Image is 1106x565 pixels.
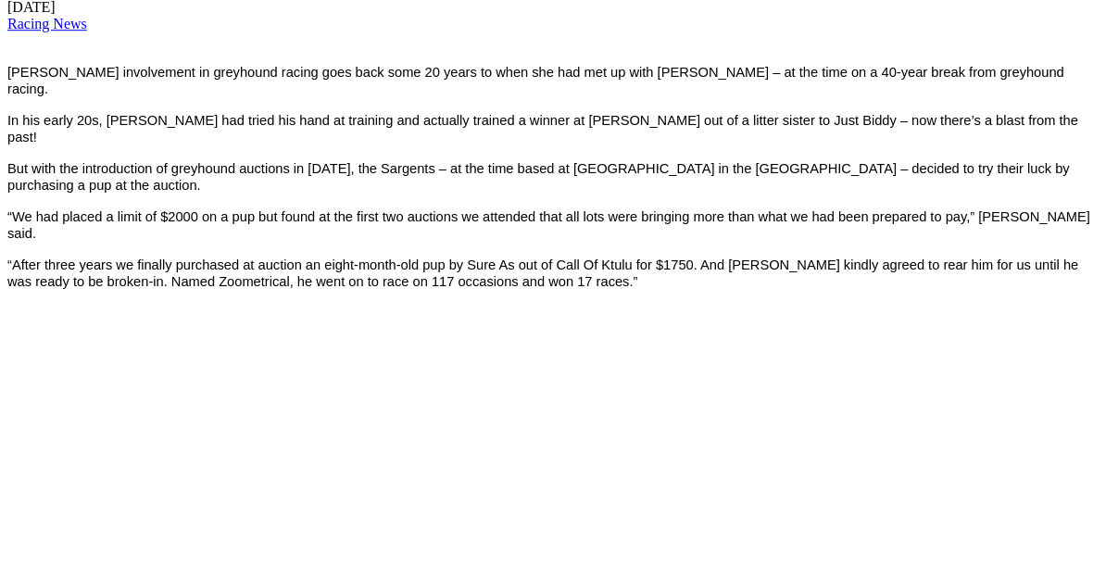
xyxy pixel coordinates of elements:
[7,161,1069,193] span: But with the introduction of greyhound auctions in [DATE], the Sargents – at the time based at [G...
[7,257,1078,289] span: “After three years we finally purchased at auction an eight-month-old pup by Sure As out of Call ...
[7,16,87,31] a: Racing News
[7,65,1064,96] span: [PERSON_NAME] involvement in greyhound racing goes back some 20 years to when she had met up with...
[7,113,1078,144] span: In his early 20s, [PERSON_NAME] had tried his hand at training and actually trained a winner at [...
[7,209,1090,241] span: “We had placed a limit of $2000 on a pup but found at the first two auctions we attended that all...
